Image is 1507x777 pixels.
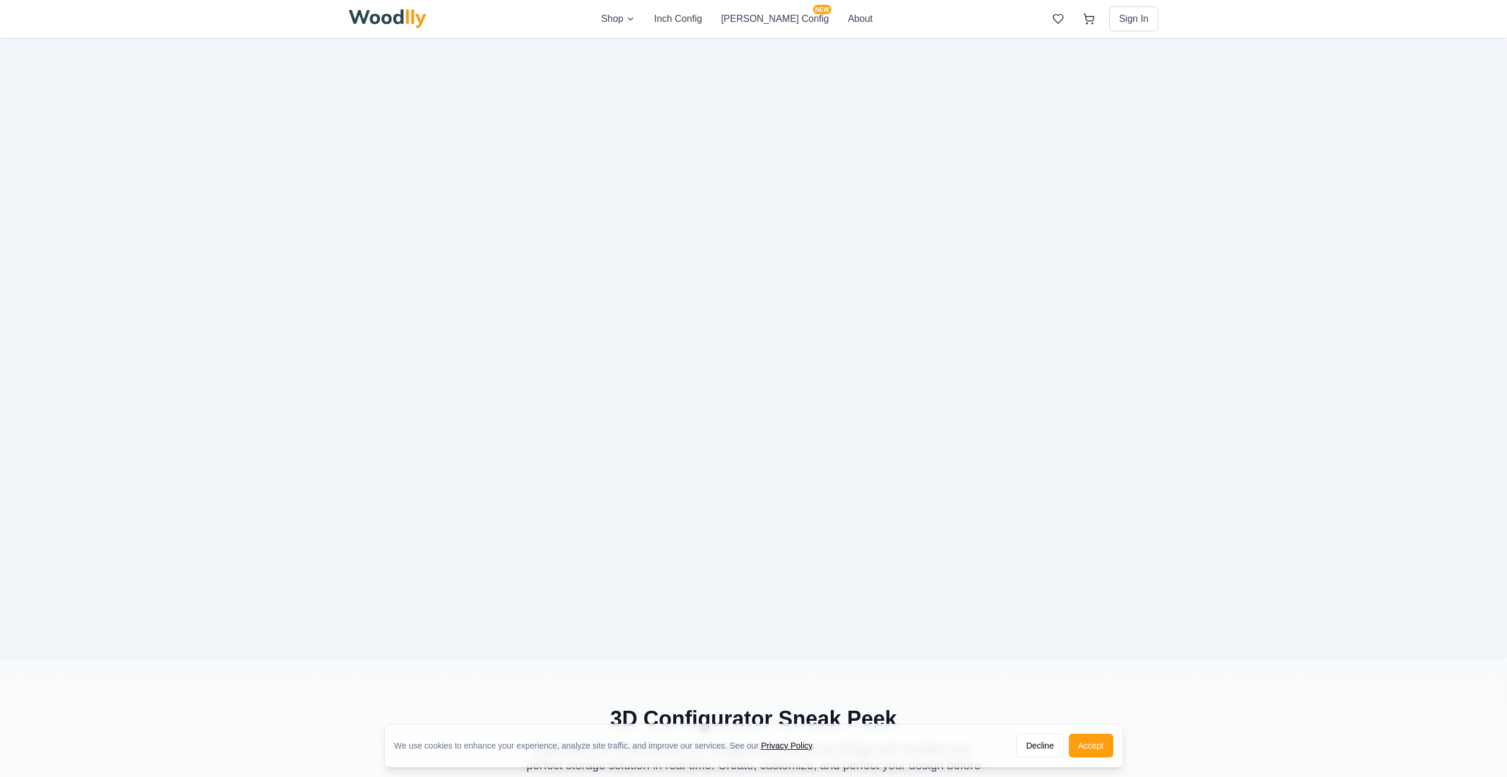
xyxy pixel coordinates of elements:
[654,12,702,26] button: Inch Config
[848,12,873,26] button: About
[1109,7,1159,31] button: Sign In
[1069,734,1113,757] button: Accept
[349,9,427,28] img: Woodlly
[601,12,635,26] button: Shop
[349,707,1159,731] h2: 3D Configurator Sneak Peek
[761,741,812,750] a: Privacy Policy
[394,740,824,752] div: We use cookies to enhance your experience, analyze site traffic, and improve our services. See our .
[721,12,829,26] button: [PERSON_NAME] ConfigNEW
[813,5,831,14] span: NEW
[1016,734,1064,757] button: Decline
